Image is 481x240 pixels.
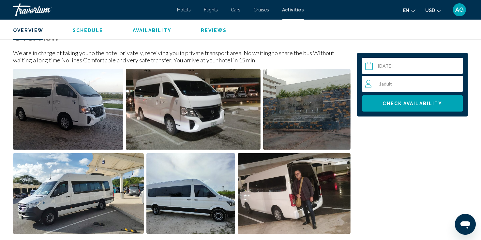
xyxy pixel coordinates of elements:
[73,27,103,33] button: Schedule
[383,101,443,106] span: Check Availability
[231,7,241,12] a: Cars
[13,3,171,16] a: Travorium
[282,7,304,12] a: Activities
[177,7,191,12] a: Hotels
[13,28,43,33] span: Overview
[455,7,464,13] span: AG
[403,8,409,13] span: en
[13,153,144,234] button: Open full-screen image slider
[382,81,392,87] span: Adult
[204,7,218,12] a: Flights
[146,153,235,234] button: Open full-screen image slider
[201,28,227,33] span: Reviews
[133,27,172,33] button: Availability
[379,81,392,87] span: 1
[425,8,435,13] span: USD
[403,6,415,15] button: Change language
[451,3,468,17] button: User Menu
[425,6,441,15] button: Change currency
[362,95,463,112] button: Check Availability
[263,69,351,150] button: Open full-screen image slider
[238,153,351,234] button: Open full-screen image slider
[13,27,43,33] button: Overview
[455,214,476,235] iframe: Button to launch messaging window
[126,69,261,150] button: Open full-screen image slider
[73,28,103,33] span: Schedule
[13,69,123,150] button: Open full-screen image slider
[201,27,227,33] button: Reviews
[133,28,172,33] span: Availability
[254,7,269,12] a: Cruises
[13,49,351,64] p: We are in charge of taking you to the hotel privately, receiving you in private transport area, N...
[362,76,463,92] button: Travelers: 1 adult, 0 children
